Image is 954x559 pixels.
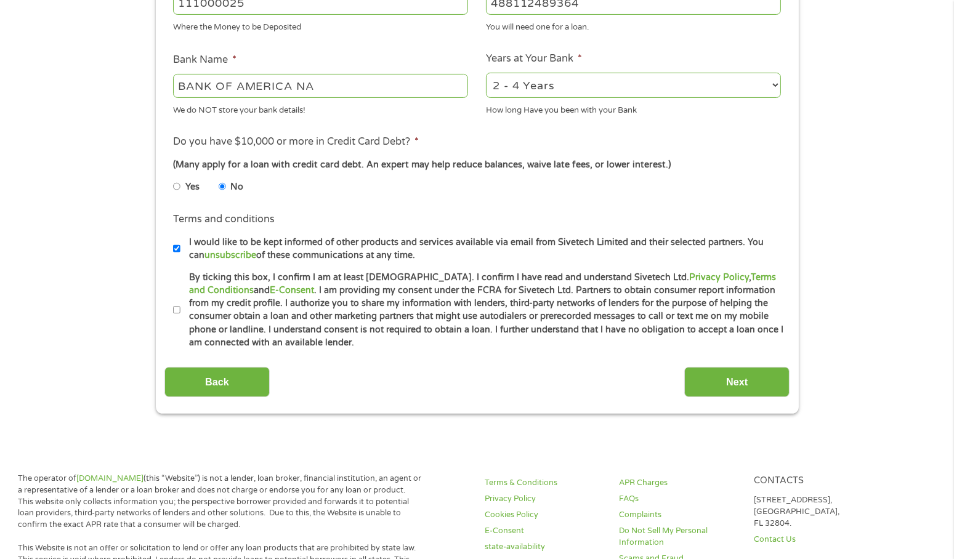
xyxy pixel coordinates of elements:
[173,54,236,66] label: Bank Name
[485,477,604,489] a: Terms & Conditions
[189,272,776,296] a: Terms and Conditions
[173,158,780,172] div: (Many apply for a loan with credit card debt. An expert may help reduce balances, waive late fees...
[485,541,604,553] a: state-availability
[754,534,873,545] a: Contact Us
[486,52,582,65] label: Years at Your Bank
[173,17,468,34] div: Where the Money to be Deposited
[619,509,738,521] a: Complaints
[173,213,275,226] label: Terms and conditions
[684,367,790,397] input: Next
[485,509,604,521] a: Cookies Policy
[18,473,422,531] p: The operator of (this “Website”) is not a lender, loan broker, financial institution, an agent or...
[270,285,314,296] a: E-Consent
[754,494,873,529] p: [STREET_ADDRESS], [GEOGRAPHIC_DATA], FL 32804.
[619,477,738,489] a: APR Charges
[619,493,738,505] a: FAQs
[486,17,781,34] div: You will need one for a loan.
[485,525,604,537] a: E-Consent
[76,473,144,483] a: [DOMAIN_NAME]
[180,236,785,262] label: I would like to be kept informed of other products and services available via email from Sivetech...
[204,250,256,260] a: unsubscribe
[619,525,738,549] a: Do Not Sell My Personal Information
[485,493,604,505] a: Privacy Policy
[180,271,785,350] label: By ticking this box, I confirm I am at least [DEMOGRAPHIC_DATA]. I confirm I have read and unders...
[173,135,419,148] label: Do you have $10,000 or more in Credit Card Debt?
[754,475,873,487] h4: Contacts
[173,100,468,116] div: We do NOT store your bank details!
[486,100,781,116] div: How long Have you been with your Bank
[230,180,243,194] label: No
[164,367,270,397] input: Back
[689,272,749,283] a: Privacy Policy
[185,180,200,194] label: Yes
